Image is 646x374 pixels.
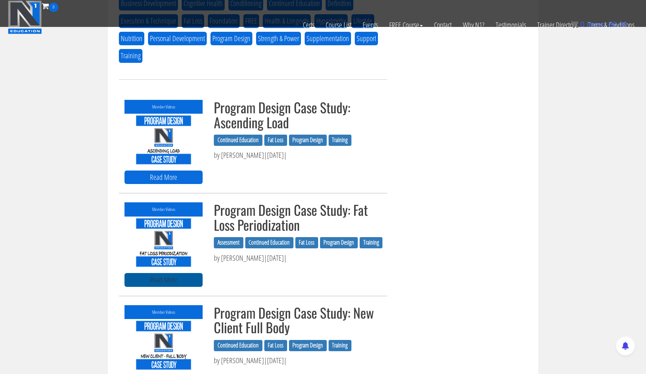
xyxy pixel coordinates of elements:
[214,100,382,129] h3: Program Design Case Study: Ascending Load
[124,104,203,109] h6: Member Videos
[289,340,327,351] span: Program Design
[245,237,293,248] span: Continued Education
[580,20,584,28] span: 0
[267,253,284,263] span: [DATE]
[490,12,532,38] a: Testimonials
[42,1,58,11] a: 0
[384,12,428,38] a: FREE Course
[49,3,58,12] span: 0
[124,319,203,371] img: Program Design Case Study: New Client Full Body
[214,252,382,264] p: | |
[609,20,613,28] span: $
[320,12,357,38] a: Course List
[532,12,582,38] a: Trainer Directory
[124,273,203,287] a: Read More
[124,171,203,184] a: Read More
[148,32,207,46] button: Personal Development
[571,20,627,28] a: 0 items: $0.00
[587,20,606,28] span: items:
[357,12,384,38] a: Events
[214,253,264,263] span: by [PERSON_NAME]
[124,217,203,269] img: Program Design Case Study: Fat Loss Periodization
[297,12,320,38] a: Certs
[305,32,351,46] button: Supplementation
[8,0,42,34] img: n1-education
[267,355,284,365] span: [DATE]
[214,340,262,351] span: Continued Education
[582,12,640,38] a: Terms & Conditions
[124,114,203,166] img: Program Design Case Study: Ascending Load
[214,355,264,365] span: by [PERSON_NAME]
[360,237,382,248] span: Training
[264,340,287,351] span: Fat Loss
[571,21,578,28] img: icon11.png
[119,32,144,46] button: Nutrition
[119,49,142,63] button: Training
[320,237,358,248] span: Program Design
[264,135,287,146] span: Fat Loss
[267,150,284,160] span: [DATE]
[295,237,318,248] span: Fat Loss
[289,135,327,146] span: Program Design
[329,340,351,351] span: Training
[256,32,301,46] button: Strength & Power
[214,135,262,146] span: Continued Education
[329,135,351,146] span: Training
[214,305,382,335] h3: Program Design Case Study: New Client Full Body
[214,150,264,160] span: by [PERSON_NAME]
[609,20,627,28] bdi: 0.00
[214,355,382,366] p: | |
[214,237,243,248] span: Assessment
[124,310,203,315] h6: Member Videos
[124,207,203,212] h6: Member Videos
[214,202,382,232] h3: Program Design Case Study: Fat Loss Periodization
[210,32,252,46] button: Program Design
[355,32,378,46] button: Support
[428,12,457,38] a: Contact
[457,12,490,38] a: Why N1?
[214,150,382,161] p: | |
